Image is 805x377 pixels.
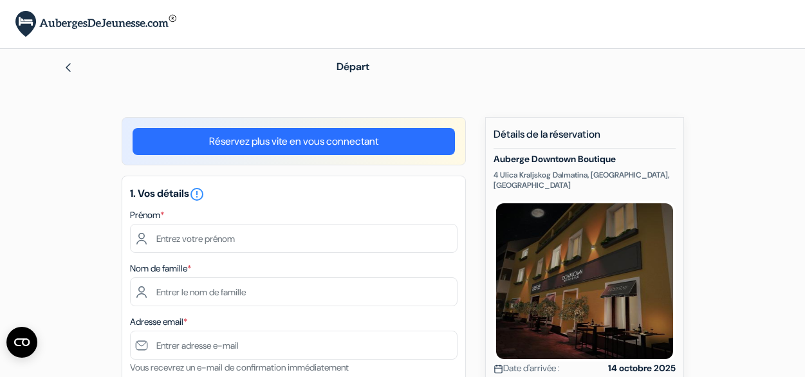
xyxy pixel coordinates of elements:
[130,208,164,222] label: Prénom
[608,362,676,375] strong: 14 octobre 2025
[63,62,73,73] img: left_arrow.svg
[494,154,676,165] h5: Auberge Downtown Boutique
[130,224,458,253] input: Entrez votre prénom
[133,128,455,155] a: Réservez plus vite en vous connectant
[130,277,458,306] input: Entrer le nom de famille
[189,187,205,202] i: error_outline
[494,128,676,149] h5: Détails de la réservation
[494,362,560,375] span: Date d'arrivée :
[6,327,37,358] button: Ouvrir le widget CMP
[130,331,458,360] input: Entrer adresse e-mail
[130,262,191,275] label: Nom de famille
[15,11,176,37] img: AubergesDeJeunesse.com
[494,364,503,374] img: calendar.svg
[130,187,458,202] h5: 1. Vos détails
[130,362,349,373] small: Vous recevrez un e-mail de confirmation immédiatement
[494,170,676,190] p: 4 Ulica Kraljskog Dalmatina, [GEOGRAPHIC_DATA], [GEOGRAPHIC_DATA]
[189,187,205,200] a: error_outline
[130,315,187,329] label: Adresse email
[337,60,369,73] span: Départ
